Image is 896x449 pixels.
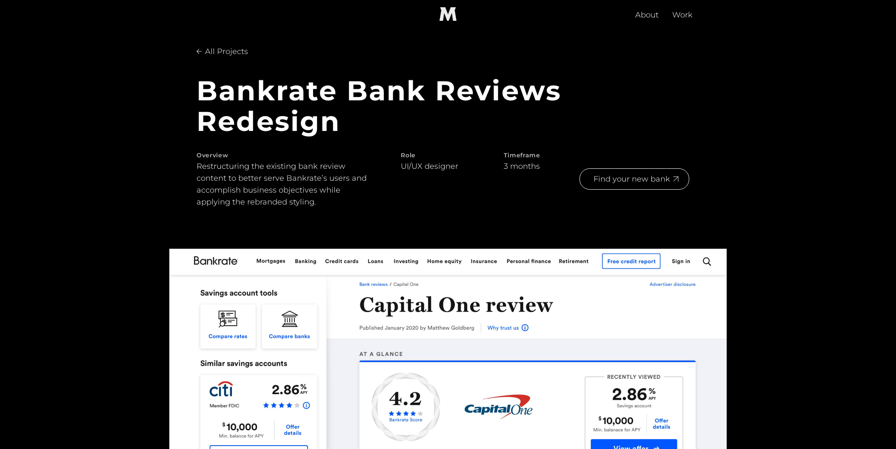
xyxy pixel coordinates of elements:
div: 3 months [504,160,542,172]
h1: Role [401,150,477,160]
a: About [628,0,665,28]
a: home [434,0,462,28]
h1: Timeframe [504,150,542,160]
a: All Projects [197,41,265,62]
img: "M" logo [434,7,462,21]
div: Find your new bank [590,173,673,185]
div: All Projects [202,45,251,57]
p: UI/UX designer [401,160,458,172]
a: Find your new bank [579,168,689,190]
h1: Bankrate Bank Reviews Redesign [197,75,699,136]
img: Arrow pointing left [197,49,202,54]
h4: Overview [197,150,374,160]
p: Restructuring the existing bank review content to better serve Bankrate’s users and accomplish bu... [197,160,374,208]
a: Work [665,0,699,28]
